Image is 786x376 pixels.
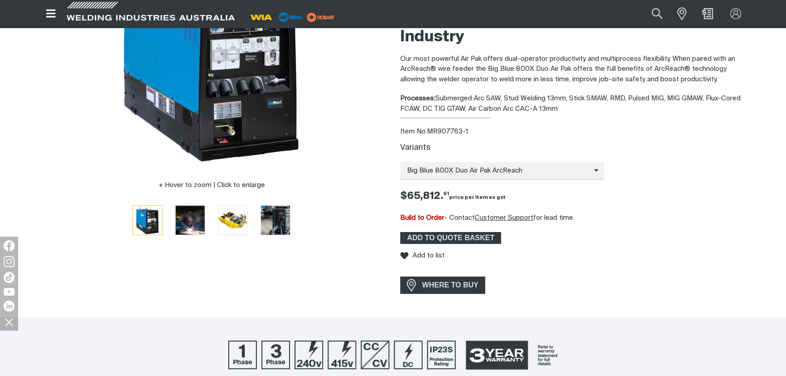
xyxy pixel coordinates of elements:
img: CC/CV [361,341,389,369]
img: YouTube [4,288,15,296]
button: Hover to zoom | Click to enlarge [153,180,270,191]
span: Big Blue 800X Duo Air Pak ArcReach [400,166,594,176]
button: Add to list [400,252,445,260]
div: Submerged Arc SAW, Stud Welding 13mm, Stick SMAW, RMD, Pulsed MIG, MIG GMAW, Flux-Cored FCAW, DC ... [400,94,749,114]
a: Shopping cart (0 product(s)) [700,8,715,19]
button: Go to slide 3 [218,205,248,235]
a: Customer Support [475,214,533,221]
img: 240V [295,341,323,369]
span: ADD TO QUOTE BASKET [401,232,500,244]
input: Product name or item number... [630,4,672,24]
img: Facebook [4,240,15,251]
div: Price [393,189,756,204]
a: miller [304,14,337,20]
img: DC [394,341,422,369]
button: Add Big Blue 800X Duo Air Pak w/ Arcreach Technology to the shopping cart [400,232,501,244]
img: IP23S Protection Rating [427,341,456,369]
img: Big Blue 800X Duo Air Pak with ArcReach [261,206,290,235]
label: Variants [400,144,430,152]
sup: 61 [443,191,449,196]
span: $65,812. [400,191,506,201]
span: Add to list [413,252,445,259]
img: LinkedIn [4,301,15,312]
span: Build to Order [400,214,444,221]
img: 415V [328,341,356,369]
div: - Contact for lead time. [400,213,749,223]
img: hide socials [1,314,17,330]
img: Big Blue 800X Duo Air Pak with ArcReach [176,206,205,235]
img: TikTok [4,272,15,283]
img: Three Phase [261,341,290,369]
button: Go to slide 2 [175,205,205,235]
div: Item No. MR907763-1 [400,127,749,137]
a: WHERE TO BUY [400,277,485,293]
img: 3 Year Warranty [460,338,558,372]
span: WHERE TO BUY [416,278,484,292]
img: One Phase [228,341,257,369]
img: Big Blue 800X Duo Air Pak with ArcReach [133,206,162,235]
img: Instagram [4,256,15,267]
img: miller [304,10,337,24]
strong: Processes: [400,95,435,102]
button: Go to slide 4 [260,205,290,235]
button: Go to slide 1 [133,205,162,235]
img: Big Blue 800X Duo Air Pak with ArcReach [218,206,247,235]
button: Search products [642,4,673,24]
p: Our most powerful Air Pak offers dual-operator productivity and multiprocess flexibility. When pa... [400,54,749,85]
